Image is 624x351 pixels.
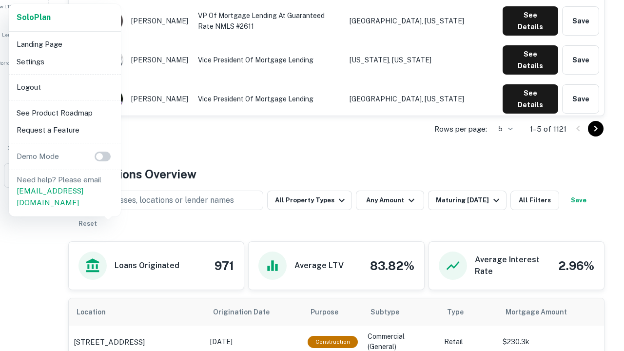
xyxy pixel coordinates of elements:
[17,174,113,209] p: Need help? Please email
[575,242,624,289] iframe: Chat Widget
[13,121,117,139] li: Request a Feature
[13,78,117,96] li: Logout
[13,151,63,162] p: Demo Mode
[17,12,51,23] a: SoloPlan
[17,187,83,207] a: [EMAIL_ADDRESS][DOMAIN_NAME]
[13,53,117,71] li: Settings
[13,104,117,122] li: See Product Roadmap
[17,13,51,22] strong: Solo Plan
[13,36,117,53] li: Landing Page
